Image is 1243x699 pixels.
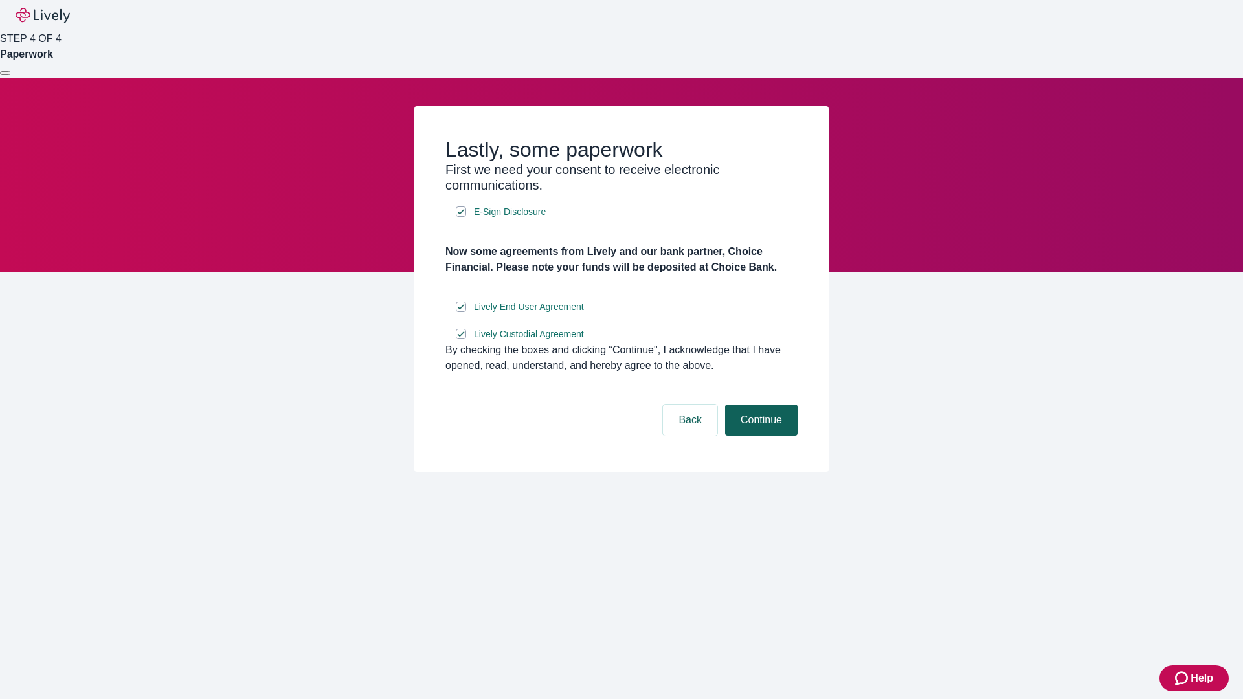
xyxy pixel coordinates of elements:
button: Continue [725,405,798,436]
img: Lively [16,8,70,23]
a: e-sign disclosure document [471,204,548,220]
span: Help [1191,671,1213,686]
button: Zendesk support iconHelp [1159,665,1229,691]
span: Lively Custodial Agreement [474,327,584,341]
span: E-Sign Disclosure [474,205,546,219]
button: Back [663,405,717,436]
a: e-sign disclosure document [471,326,587,342]
h4: Now some agreements from Lively and our bank partner, Choice Financial. Please note your funds wi... [445,244,798,275]
h3: First we need your consent to receive electronic communications. [445,162,798,193]
span: Lively End User Agreement [474,300,584,314]
svg: Zendesk support icon [1175,671,1191,686]
a: e-sign disclosure document [471,299,587,315]
div: By checking the boxes and clicking “Continue", I acknowledge that I have opened, read, understand... [445,342,798,373]
h2: Lastly, some paperwork [445,137,798,162]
